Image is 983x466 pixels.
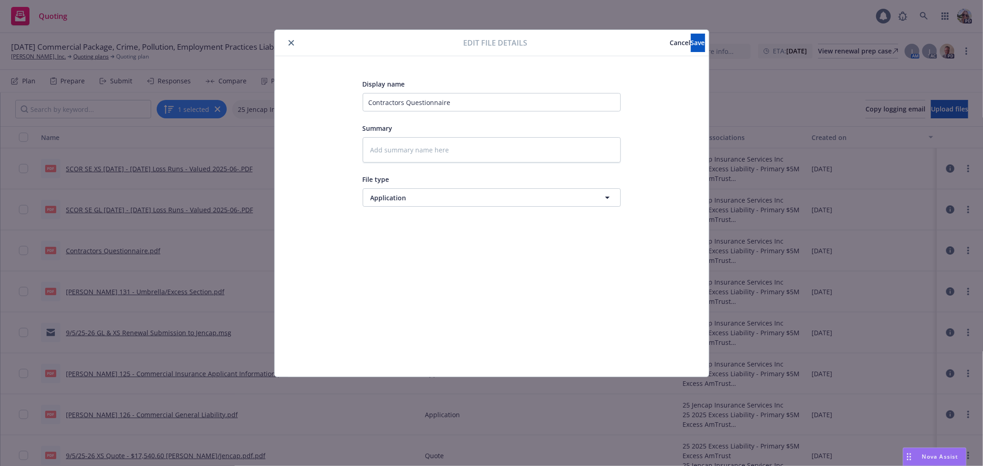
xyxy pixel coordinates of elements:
[670,34,691,52] button: Cancel
[286,37,297,48] button: close
[691,34,705,52] button: Save
[363,188,621,207] button: Application
[903,448,915,466] div: Drag to move
[363,124,393,133] span: Summary
[363,93,621,111] input: Add display name here
[903,448,966,466] button: Nova Assist
[922,453,959,460] span: Nova Assist
[363,80,405,88] span: Display name
[371,193,579,203] span: Application
[363,175,389,184] span: File type
[463,37,527,48] span: Edit file details
[670,38,691,47] span: Cancel
[691,38,705,47] span: Save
